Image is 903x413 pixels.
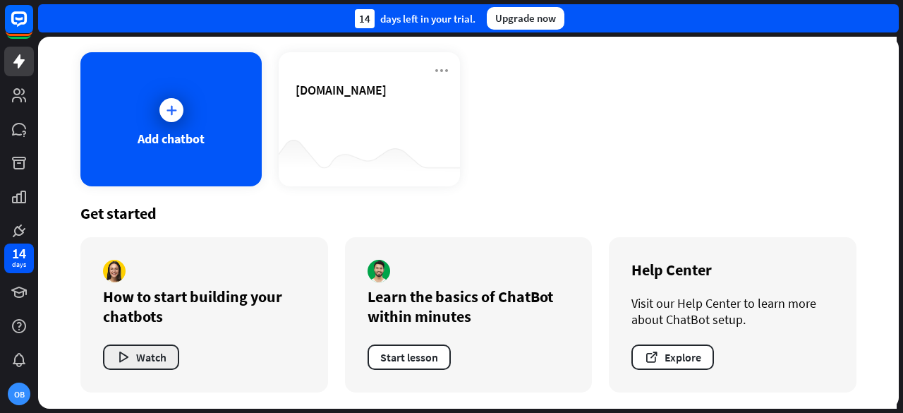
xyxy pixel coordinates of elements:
[368,287,570,326] div: Learn the basics of ChatBot within minutes
[355,9,475,28] div: days left in your trial.
[487,7,564,30] div: Upgrade now
[103,345,179,370] button: Watch
[368,260,390,282] img: author
[103,260,126,282] img: author
[12,260,26,270] div: days
[631,345,714,370] button: Explore
[12,247,26,260] div: 14
[296,82,387,98] span: premierleague.com
[355,9,375,28] div: 14
[4,244,34,273] a: 14 days
[631,260,834,280] div: Help Center
[368,345,451,370] button: Start lesson
[103,287,305,326] div: How to start building your chatbots
[138,131,205,147] div: Add chatbot
[631,295,834,328] div: Visit our Help Center to learn more about ChatBot setup.
[11,6,54,48] button: Open LiveChat chat widget
[80,203,856,223] div: Get started
[8,383,30,405] div: OB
